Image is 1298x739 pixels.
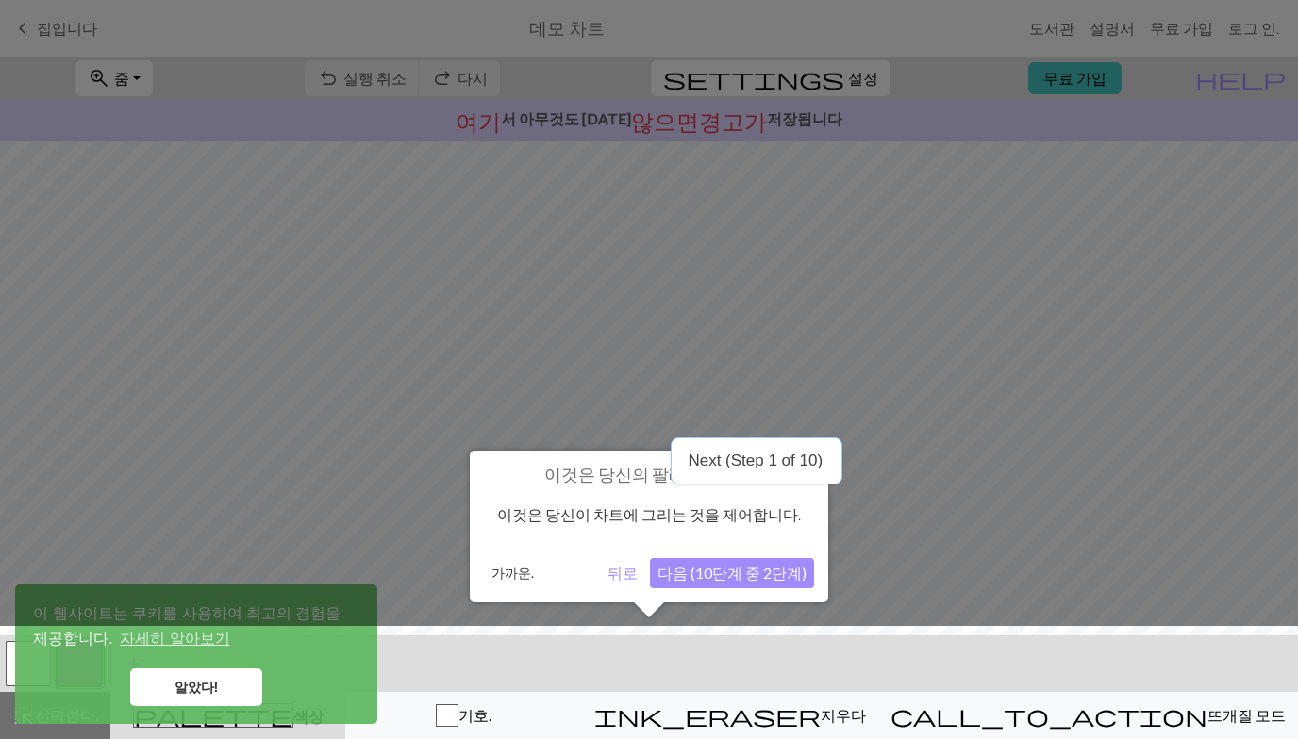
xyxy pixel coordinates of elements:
button: 다음 (10단계 중 2단계) [650,558,814,588]
div: 이것은 당신의 팔레트입니다 [470,451,828,602]
button: 뒤로 [600,558,645,588]
font: 뒤로 [607,564,638,582]
font: 다음 (10단계 중 2단계) [657,564,807,582]
font: 가까운. [491,565,534,581]
p: Next (Step 1 of 10) [688,452,823,469]
font: 이것은 당신이 차트에 그리는 것을 제어합니다. [497,505,801,523]
h1: 이것은 당신의 팔레트입니다 [484,465,814,485]
button: 가까운. [484,559,541,587]
font: 이것은 당신의 팔레트입니다 [544,464,754,484]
